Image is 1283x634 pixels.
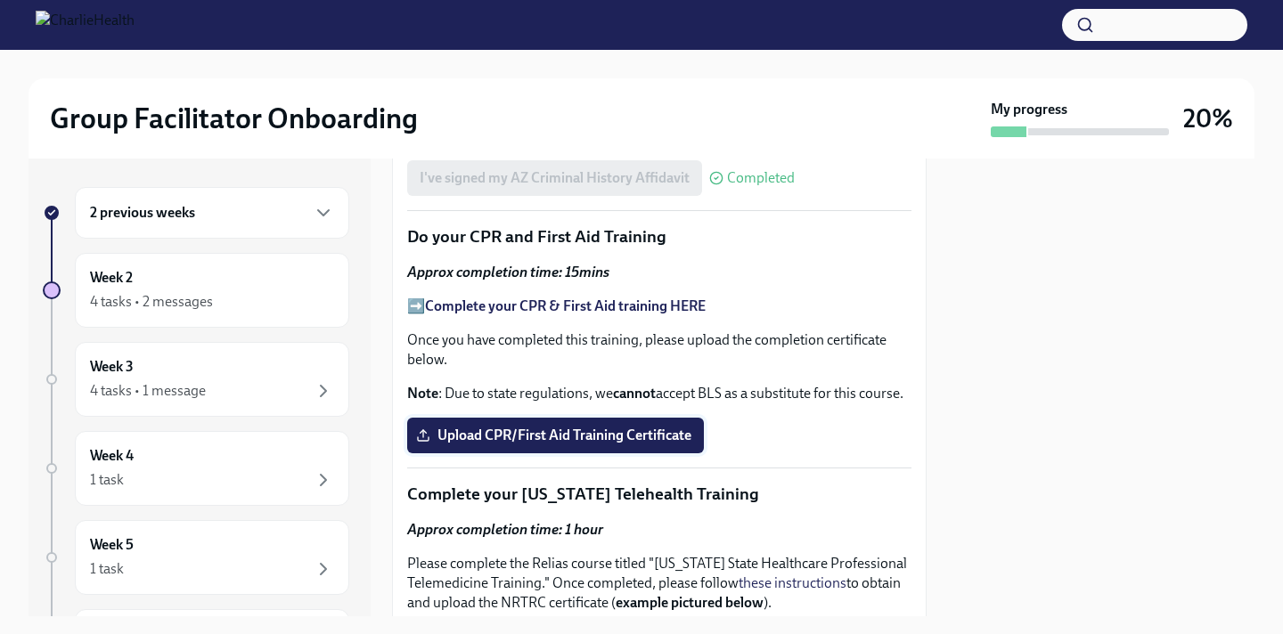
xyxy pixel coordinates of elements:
p: Once you have completed this training, please upload the completion certificate below. [407,330,911,370]
a: Week 41 task [43,431,349,506]
p: ➡️ [407,297,911,316]
p: Do your CPR and First Aid Training [407,225,911,248]
a: these instructions [739,574,846,591]
label: Upload CPR/First Aid Training Certificate [407,418,704,453]
strong: Approx completion time: 15mins [407,264,609,280]
h6: Week 3 [90,357,134,377]
strong: My progress [991,100,1067,119]
strong: example pictured below [616,594,764,611]
div: 4 tasks • 2 messages [90,292,213,312]
h2: Group Facilitator Onboarding [50,101,418,136]
strong: Note [407,385,438,402]
div: 1 task [90,559,124,579]
h6: Week 4 [90,446,134,466]
strong: cannot [613,385,656,402]
a: Week 24 tasks • 2 messages [43,253,349,328]
h3: 20% [1183,102,1233,134]
p: Please complete the Relias course titled "[US_STATE] State Healthcare Professional Telemedicine T... [407,554,911,613]
div: 4 tasks • 1 message [90,381,206,401]
span: Completed [727,171,795,185]
p: Complete your [US_STATE] Telehealth Training [407,483,911,506]
span: Upload CPR/First Aid Training Certificate [420,427,691,444]
img: CharlieHealth [36,11,135,39]
p: : Due to state regulations, we accept BLS as a substitute for this course. [407,384,911,403]
div: 1 task [90,470,124,490]
strong: Approx completion time: 1 hour [407,521,603,538]
div: 2 previous weeks [75,187,349,239]
h6: 2 previous weeks [90,203,195,223]
h6: Week 5 [90,535,134,555]
a: Week 34 tasks • 1 message [43,342,349,417]
a: Week 51 task [43,520,349,595]
h6: Week 2 [90,268,133,288]
a: Complete your CPR & First Aid training HERE [425,297,706,314]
